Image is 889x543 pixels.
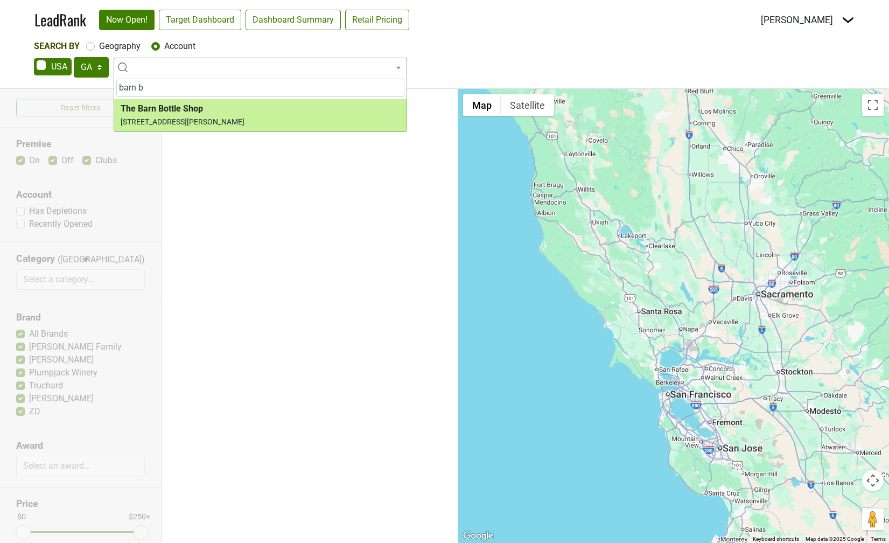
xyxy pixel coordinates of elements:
button: Toggle fullscreen view [862,94,884,116]
b: The Barn Bottle Shop [121,103,203,114]
button: Map camera controls [862,470,884,491]
button: Drag Pegman onto the map to open Street View [862,509,884,530]
a: Open this area in Google Maps (opens a new window) [460,529,496,543]
button: Show satellite imagery [501,94,554,116]
span: Map data ©2025 Google [806,536,864,542]
a: Terms (opens in new tab) [871,536,886,542]
a: Retail Pricing [345,10,409,30]
img: Dropdown Menu [842,13,855,26]
button: Show street map [463,94,501,116]
small: [STREET_ADDRESS][PERSON_NAME] [121,117,244,126]
label: Account [164,40,195,53]
button: Keyboard shortcuts [753,535,799,543]
a: Now Open! [99,10,155,30]
a: Target Dashboard [159,10,241,30]
div: [PERSON_NAME] [761,13,833,27]
label: Geography [99,40,141,53]
a: Dashboard Summary [246,10,341,30]
span: Search By [34,41,80,51]
img: Google [460,529,496,543]
a: LeadRank [34,9,86,31]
